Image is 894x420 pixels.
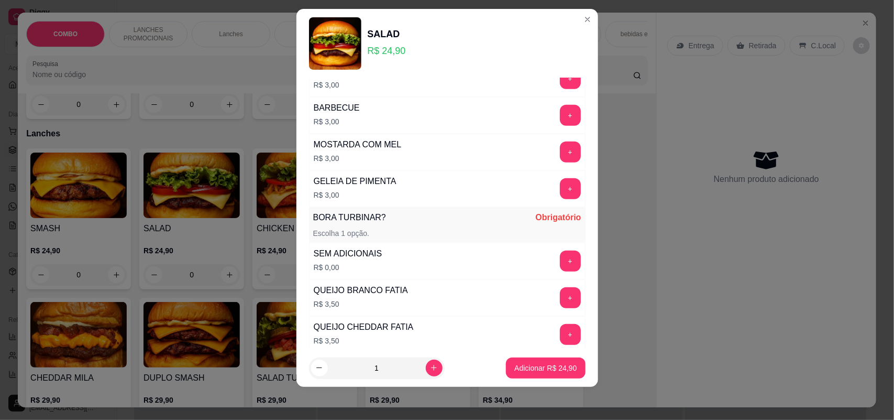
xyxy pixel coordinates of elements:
[514,363,577,373] p: Adicionar R$ 24,90
[560,324,581,345] button: add
[314,299,408,309] p: R$ 3,50
[560,105,581,126] button: add
[560,178,581,199] button: add
[314,138,402,151] div: MOSTARDA COM MEL
[314,175,396,188] div: GELEIA DE PIMENTA
[368,44,406,58] p: R$ 24,90
[313,228,369,239] p: Escolha 1 opção.
[313,211,386,224] p: BORA TURBINAR?
[311,360,328,376] button: decrease-product-quantity
[314,321,414,333] div: QUEIJO CHEDDAR FATIA
[560,68,581,89] button: add
[314,262,382,273] p: R$ 0,00
[314,116,360,127] p: R$ 3,00
[579,11,596,28] button: Close
[314,80,405,90] p: R$ 3,00
[560,142,581,163] button: add
[426,360,443,376] button: increase-product-quantity
[314,284,408,297] div: QUEIJO BRANCO FATIA
[314,153,402,164] p: R$ 3,00
[309,17,361,70] img: product-image
[368,27,406,41] div: SALAD
[506,358,585,379] button: Adicionar R$ 24,90
[314,102,360,114] div: BARBECUE
[314,336,414,346] p: R$ 3,50
[314,190,396,200] p: R$ 3,00
[560,251,581,272] button: add
[560,287,581,308] button: add
[535,211,581,224] p: Obrigatório
[314,247,382,260] div: SEM ADICIONAIS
